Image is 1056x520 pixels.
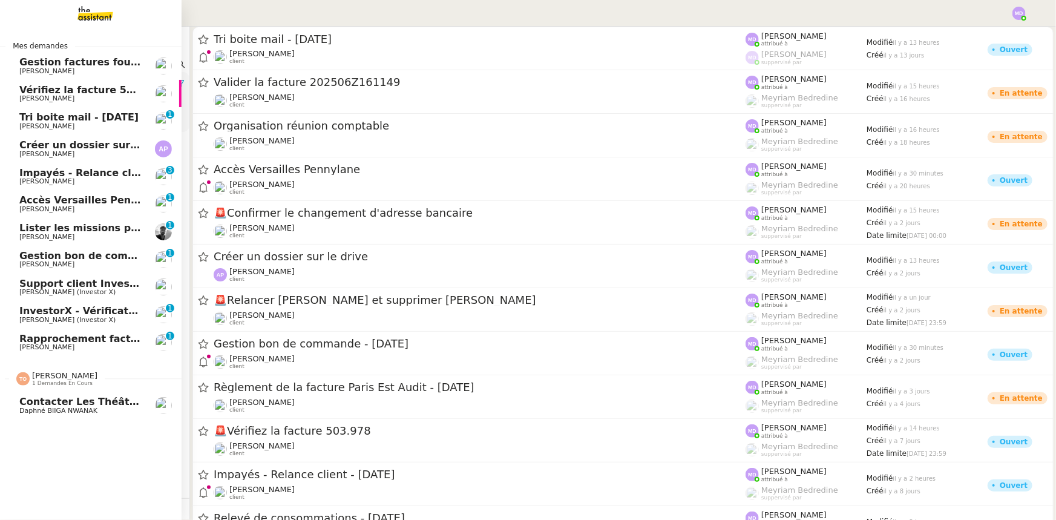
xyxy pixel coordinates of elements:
span: [PERSON_NAME] [229,441,295,450]
img: users%2FUWPTPKITw0gpiMilXqRXG5g9gXH3%2Favatar%2F405ab820-17f5-49fd-8f81-080694535f4d [155,306,172,323]
span: [DATE] 23:59 [907,320,946,326]
span: suppervisé par [761,102,802,109]
span: [PERSON_NAME] [19,205,74,213]
span: Créé [867,182,884,190]
span: Impayés - Relance client - [DATE] [19,167,200,179]
span: [PERSON_NAME] (Investor X) [19,316,116,324]
span: attribué à [761,258,788,265]
app-user-label: suppervisé par [746,93,867,109]
div: Ouvert [1000,264,1028,271]
span: Créer un dossier sur le drive [214,251,746,262]
app-user-label: suppervisé par [746,355,867,370]
span: il y a 13 heures [893,39,940,46]
span: [PERSON_NAME] [761,380,827,389]
img: users%2FlYQRlXr5PqQcMLrwReJQXYQRRED2%2Favatar%2F8da5697c-73dd-43c4-b23a-af95f04560b4 [214,486,227,499]
span: Valider la facture 202506Z161149 [214,77,746,88]
img: svg [746,76,759,89]
span: Modifié [867,343,893,352]
span: Créé [867,356,884,364]
span: client [229,407,244,413]
span: il y a 2 heures [893,475,936,482]
img: users%2FaellJyylmXSg4jqeVbanehhyYJm1%2Favatar%2Fprofile-pic%20(4).png [746,269,759,282]
span: suppervisé par [761,146,802,153]
app-user-detailed-label: client [214,180,746,196]
img: svg [746,424,759,438]
span: Tri boite mail - [DATE] [19,111,139,123]
span: attribué à [761,41,788,47]
app-user-detailed-label: client [214,485,746,501]
img: users%2F9mvJqJUvllffspLsQzytnd0Nt4c2%2Favatar%2F82da88e3-d90d-4e39-b37d-dcb7941179ae [214,443,227,456]
span: Date limite [867,318,907,327]
span: [PERSON_NAME] [19,177,74,185]
app-user-label: attribué à [746,467,867,482]
img: users%2F9mvJqJUvllffspLsQzytnd0Nt4c2%2Favatar%2F82da88e3-d90d-4e39-b37d-dcb7941179ae [155,85,172,102]
span: Créé [867,94,884,103]
span: Tri boite mail - [DATE] [214,34,746,45]
span: Mes demandes [5,40,75,52]
span: Créé [867,436,884,445]
app-user-detailed-label: client [214,49,746,65]
span: suppervisé par [761,277,802,283]
span: il y a 14 heures [893,425,940,432]
span: Meyriam Bedredine [761,442,838,451]
app-user-label: attribué à [746,118,867,134]
span: Meyriam Bedredine [761,93,838,102]
app-user-label: attribué à [746,74,867,90]
span: suppervisé par [761,233,802,240]
span: Gestion bon de commande - [DATE] [19,250,212,262]
img: users%2FaellJyylmXSg4jqeVbanehhyYJm1%2Favatar%2Fprofile-pic%20(4).png [746,225,759,239]
img: svg [746,468,759,481]
span: Meyriam Bedredine [761,137,838,146]
img: users%2FaellJyylmXSg4jqeVbanehhyYJm1%2Favatar%2Fprofile-pic%20(4).png [746,94,759,108]
span: attribué à [761,302,788,309]
app-user-label: attribué à [746,336,867,352]
span: [PERSON_NAME] [229,267,295,276]
app-user-label: suppervisé par [746,442,867,458]
img: users%2FaellJyylmXSg4jqeVbanehhyYJm1%2Favatar%2Fprofile-pic%20(4).png [746,443,759,456]
span: [DATE] 00:00 [907,232,946,239]
img: users%2FrssbVgR8pSYriYNmUDKzQX9syo02%2Favatar%2Fb215b948-7ecd-4adc-935c-e0e4aeaee93e [155,334,172,351]
span: Modifié [867,387,893,395]
span: Modifié [867,256,893,265]
span: client [229,189,244,196]
nz-badge-sup: 1 [166,193,174,202]
img: svg [746,337,759,351]
app-user-label: suppervisé par [746,50,867,65]
div: En attente [1000,395,1043,402]
img: users%2FUWPTPKITw0gpiMilXqRXG5g9gXH3%2Favatar%2F405ab820-17f5-49fd-8f81-080694535f4d [155,278,172,295]
img: svg [746,381,759,394]
span: client [229,102,244,108]
span: attribué à [761,389,788,396]
span: [DATE] 23:59 [907,450,946,457]
span: [PERSON_NAME] [761,292,827,301]
span: Modifié [867,125,893,134]
span: il y a 8 jours [884,488,920,495]
span: Support client InvestorX [19,278,153,289]
span: [PERSON_NAME] [19,260,74,268]
span: Daphné BIIGA NWANAK [19,407,97,415]
span: attribué à [761,433,788,439]
img: users%2FlYQRlXr5PqQcMLrwReJQXYQRRED2%2Favatar%2F8da5697c-73dd-43c4-b23a-af95f04560b4 [155,168,172,185]
p: 1 [168,304,172,315]
span: Accès Versailles Pennylane [19,194,168,206]
span: il y a 3 jours [893,388,930,395]
img: ee3399b4-027e-46f8-8bb8-fca30cb6f74c [155,223,172,240]
span: client [229,232,244,239]
app-user-label: attribué à [746,380,867,395]
span: [PERSON_NAME] (Investor X) [19,288,116,296]
span: Modifié [867,474,893,482]
p: 1 [168,249,172,260]
nz-badge-sup: 1 [166,249,174,257]
nz-badge-sup: 1 [166,304,174,312]
span: InvestorX - Vérification des KYC [19,305,192,317]
img: users%2FPVo4U3nC6dbZZPS5thQt7kGWk8P2%2Favatar%2F1516997780130.jpeg [214,137,227,151]
span: [PERSON_NAME] [761,162,827,171]
nz-badge-sup: 1 [166,110,174,119]
nz-badge-sup: 1 [166,221,174,229]
span: attribué à [761,476,788,483]
img: svg [1012,7,1026,20]
span: client [229,276,244,283]
app-user-label: attribué à [746,292,867,308]
span: Gestion factures fournisseurs (virement) via [GEOGRAPHIC_DATA]- [DATE] [19,56,423,68]
span: Meyriam Bedredine [761,398,838,407]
